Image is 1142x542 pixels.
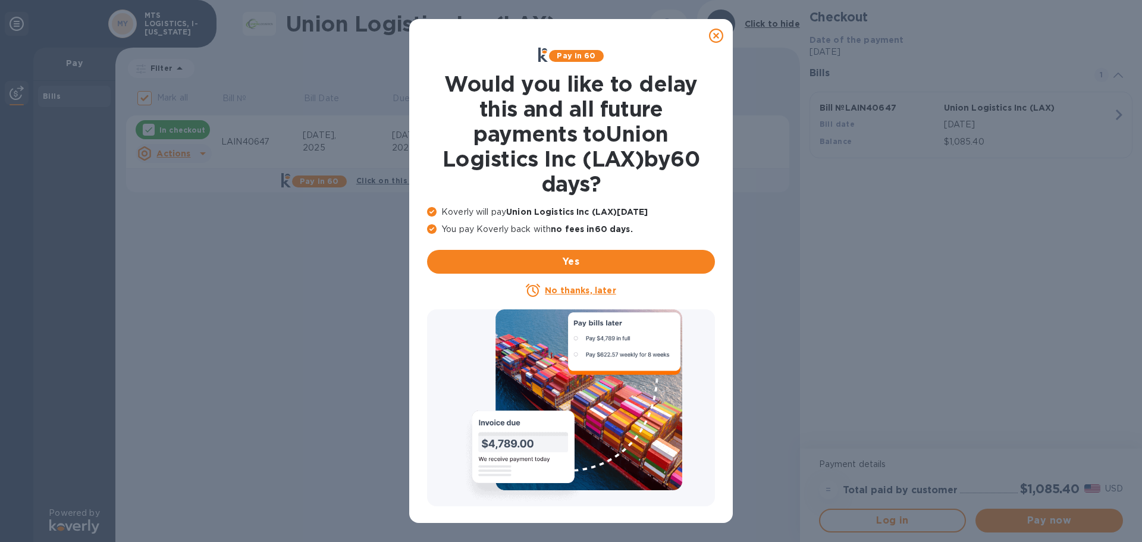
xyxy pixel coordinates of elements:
[551,224,632,234] b: no fees in 60 days .
[545,286,616,295] u: No thanks, later
[506,207,648,217] b: Union Logistics Inc (LAX) [DATE]
[427,223,715,236] p: You pay Koverly back with
[557,51,595,60] b: Pay in 60
[427,206,715,218] p: Koverly will pay
[437,255,705,269] span: Yes
[427,71,715,196] h1: Would you like to delay this and all future payments to Union Logistics Inc (LAX) by 60 days ?
[427,250,715,274] button: Yes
